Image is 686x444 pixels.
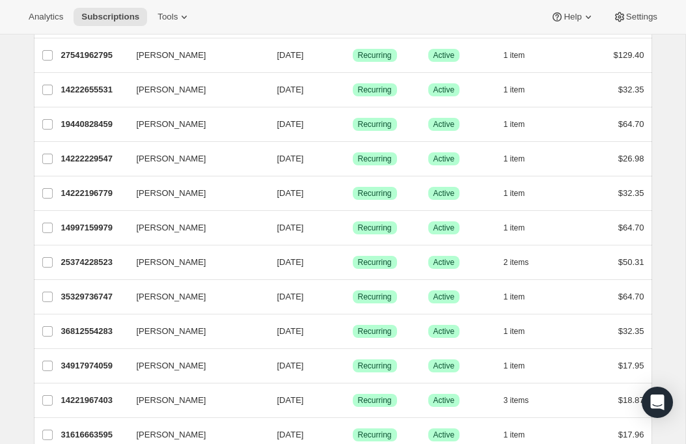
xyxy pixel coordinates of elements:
[504,81,540,99] button: 1 item
[504,326,525,337] span: 1 item
[358,85,392,95] span: Recurring
[61,118,126,131] p: 19440828459
[74,8,147,26] button: Subscriptions
[129,79,259,100] button: [PERSON_NAME]
[137,49,206,62] span: [PERSON_NAME]
[504,292,525,302] span: 1 item
[277,395,304,405] span: [DATE]
[129,217,259,238] button: [PERSON_NAME]
[358,292,392,302] span: Recurring
[61,357,644,375] div: 34917974059[PERSON_NAME][DATE]SuccessRecurringSuccessActive1 item$17.95
[129,355,259,376] button: [PERSON_NAME]
[137,428,206,441] span: [PERSON_NAME]
[433,50,455,61] span: Active
[61,288,644,306] div: 35329736747[PERSON_NAME][DATE]SuccessRecurringSuccessActive1 item$64.70
[504,322,540,340] button: 1 item
[618,257,644,267] span: $50.31
[137,256,206,269] span: [PERSON_NAME]
[129,148,259,169] button: [PERSON_NAME]
[277,326,304,336] span: [DATE]
[504,154,525,164] span: 1 item
[61,253,644,271] div: 25374228523[PERSON_NAME][DATE]SuccessRecurringSuccessActive2 items$50.31
[137,325,206,338] span: [PERSON_NAME]
[277,50,304,60] span: [DATE]
[61,150,644,168] div: 14222229547[PERSON_NAME][DATE]SuccessRecurringSuccessActive1 item$26.98
[433,361,455,371] span: Active
[504,188,525,199] span: 1 item
[358,326,392,337] span: Recurring
[358,257,392,268] span: Recurring
[277,154,304,163] span: [DATE]
[433,257,455,268] span: Active
[277,292,304,301] span: [DATE]
[504,150,540,168] button: 1 item
[277,188,304,198] span: [DATE]
[358,430,392,440] span: Recurring
[61,81,644,99] div: 14222655531[PERSON_NAME][DATE]SuccessRecurringSuccessActive1 item$32.35
[504,184,540,202] button: 1 item
[504,85,525,95] span: 1 item
[61,426,644,444] div: 31616663595[PERSON_NAME][DATE]SuccessRecurringSuccessActive1 item$17.96
[543,8,602,26] button: Help
[61,115,644,133] div: 19440828459[PERSON_NAME][DATE]SuccessRecurringSuccessActive1 item$64.70
[61,394,126,407] p: 14221967403
[433,395,455,406] span: Active
[358,154,392,164] span: Recurring
[358,395,392,406] span: Recurring
[504,50,525,61] span: 1 item
[433,326,455,337] span: Active
[358,223,392,233] span: Recurring
[61,391,644,409] div: 14221967403[PERSON_NAME][DATE]SuccessRecurringSuccessActive3 items$18.87
[61,49,126,62] p: 27541962795
[158,12,178,22] span: Tools
[358,188,392,199] span: Recurring
[504,46,540,64] button: 1 item
[618,154,644,163] span: $26.98
[433,154,455,164] span: Active
[618,395,644,405] span: $18.87
[61,83,126,96] p: 14222655531
[81,12,139,22] span: Subscriptions
[129,286,259,307] button: [PERSON_NAME]
[61,184,644,202] div: 14222196779[PERSON_NAME][DATE]SuccessRecurringSuccessActive1 item$32.35
[433,430,455,440] span: Active
[61,359,126,372] p: 34917974059
[61,325,126,338] p: 36812554283
[504,361,525,371] span: 1 item
[29,12,63,22] span: Analytics
[614,50,644,60] span: $129.40
[433,85,455,95] span: Active
[129,45,259,66] button: [PERSON_NAME]
[277,85,304,94] span: [DATE]
[277,361,304,370] span: [DATE]
[504,288,540,306] button: 1 item
[137,394,206,407] span: [PERSON_NAME]
[61,322,644,340] div: 36812554283[PERSON_NAME][DATE]SuccessRecurringSuccessActive1 item$32.35
[21,8,71,26] button: Analytics
[433,188,455,199] span: Active
[137,221,206,234] span: [PERSON_NAME]
[626,12,657,22] span: Settings
[504,119,525,130] span: 1 item
[277,257,304,267] span: [DATE]
[504,253,543,271] button: 2 items
[61,428,126,441] p: 31616663595
[618,326,644,336] span: $32.35
[504,223,525,233] span: 1 item
[504,426,540,444] button: 1 item
[618,361,644,370] span: $17.95
[504,391,543,409] button: 3 items
[129,390,259,411] button: [PERSON_NAME]
[618,430,644,439] span: $17.96
[61,46,644,64] div: 27541962795[PERSON_NAME][DATE]SuccessRecurringSuccessActive1 item$129.40
[150,8,199,26] button: Tools
[504,115,540,133] button: 1 item
[277,223,304,232] span: [DATE]
[137,290,206,303] span: [PERSON_NAME]
[642,387,673,418] div: Open Intercom Messenger
[358,50,392,61] span: Recurring
[61,221,126,234] p: 14997159979
[61,152,126,165] p: 14222229547
[358,119,392,130] span: Recurring
[137,359,206,372] span: [PERSON_NAME]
